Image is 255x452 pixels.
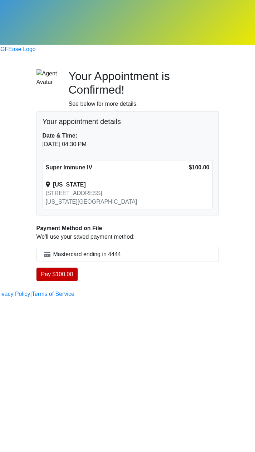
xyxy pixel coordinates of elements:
[36,224,219,233] div: Payment Method on File
[36,268,78,281] button: Pay $100.00
[46,163,189,172] div: Super Immune IV
[36,69,58,86] img: Agent Avatar
[36,233,219,241] p: We'll use your saved payment method:
[46,189,189,206] div: [STREET_ADDRESS] [US_STATE][GEOGRAPHIC_DATA]
[53,182,86,188] strong: [US_STATE]
[30,290,32,298] a: |
[32,290,74,298] a: Terms of Service
[69,69,219,97] h2: Your Appointment is Confirmed!
[53,250,121,259] span: Mastercard ending in 4444
[43,140,213,149] div: [DATE] 04:30 PM
[69,100,219,108] div: See below for more details.
[43,117,213,126] h5: Your appointment details
[189,163,210,172] div: $100.00
[43,133,78,139] strong: Date & Time:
